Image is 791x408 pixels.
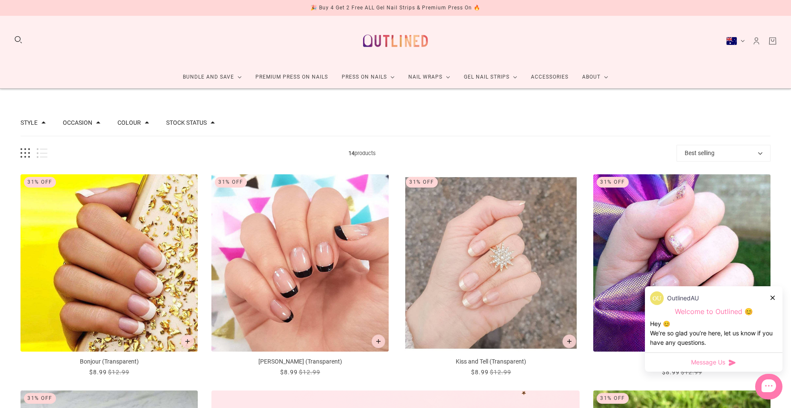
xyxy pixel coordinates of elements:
[457,66,524,88] a: Gel Nail Strips
[593,357,770,366] p: Cabana (Transparent)
[562,335,576,348] button: Add to cart
[650,307,777,316] p: Welcome to Outlined 😊
[681,369,702,376] span: $12.99
[402,174,580,377] a: Kiss and Tell (Transparent)
[372,335,385,348] button: Add to cart
[21,357,198,366] p: Bonjour (Transparent)
[24,177,56,188] div: 31% Off
[211,174,389,377] a: Luna (Transparent)
[402,357,580,366] p: Kiss and Tell (Transparent)
[181,335,194,348] button: Add to cart
[24,393,56,404] div: 31% Off
[311,3,480,12] div: 🎉 Buy 4 Get 2 Free ALL Gel Nail Strips & Premium Press On 🔥
[593,174,770,377] a: Cabana (Transparent)
[406,177,438,188] div: 31% Off
[211,357,389,366] p: [PERSON_NAME] (Transparent)
[662,369,680,376] span: $8.99
[21,174,198,377] a: Bonjour (Transparent)
[335,66,401,88] a: Press On Nails
[597,177,629,188] div: 31% Off
[117,120,141,126] button: Filter by Colour
[524,66,575,88] a: Accessories
[768,36,777,46] a: Cart
[650,291,664,305] img: data:image/png;base64,iVBORw0KGgoAAAANSUhEUgAAACQAAAAkCAYAAADhAJiYAAABSklEQVRYR2N8/yj/P8MgAoyjDiI...
[176,66,249,88] a: Bundle and Save
[166,120,207,126] button: Filter by Stock status
[280,369,298,376] span: $8.99
[215,177,247,188] div: 31% Off
[575,66,615,88] a: About
[299,369,320,376] span: $12.99
[667,294,699,303] p: OutlinedAU
[650,319,777,347] div: Hey 😊 We‘re so glad you’re here, let us know if you have any questions.
[63,120,92,126] button: Filter by Occasion
[677,145,770,161] button: Best selling
[358,23,433,59] a: Outlined
[752,36,761,46] a: Account
[14,35,23,44] button: Search
[89,369,107,376] span: $8.99
[597,393,629,404] div: 31% Off
[490,369,511,376] span: $12.99
[47,149,677,158] span: products
[21,120,38,126] button: Filter by Style
[21,148,30,158] button: Grid view
[108,369,129,376] span: $12.99
[691,358,725,367] span: Message Us
[349,150,354,156] b: 14
[37,148,47,158] button: List view
[726,37,745,45] button: Australia
[401,66,457,88] a: Nail Wraps
[471,369,489,376] span: $8.99
[249,66,335,88] a: Premium Press On Nails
